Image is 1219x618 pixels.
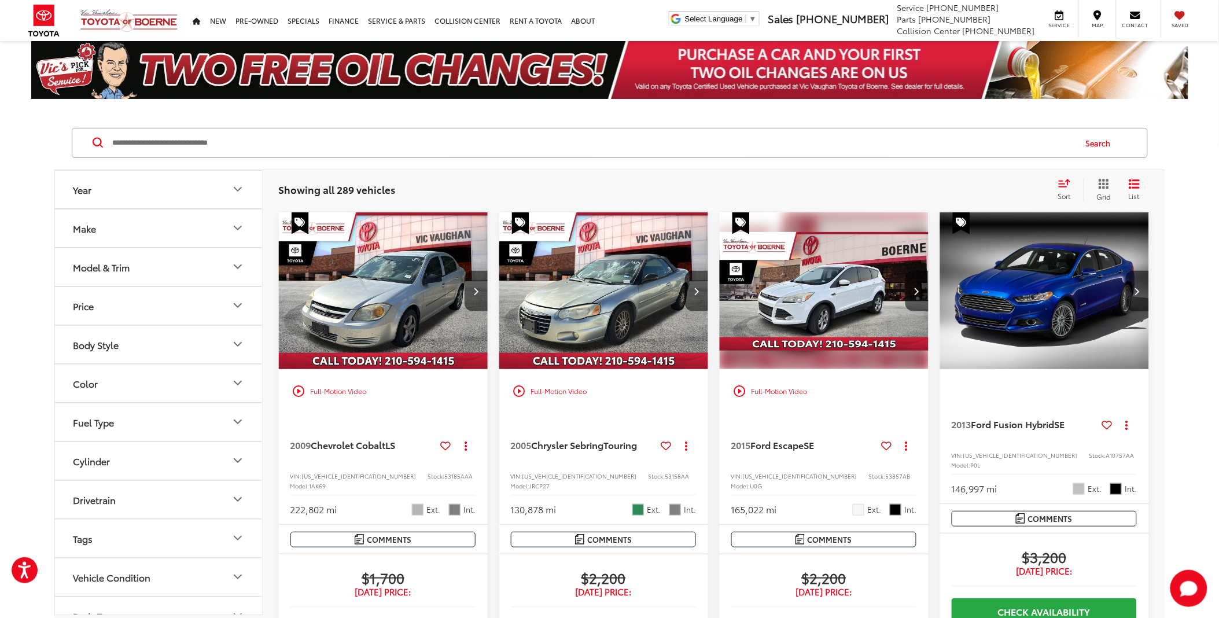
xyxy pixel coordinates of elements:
button: Comments [290,532,476,547]
span: Oxford White [853,504,864,516]
span: $1,700 [290,569,476,586]
span: dropdown dots [1126,420,1128,429]
span: Comments [808,534,852,545]
button: Search [1075,128,1128,157]
div: Cylinder [231,454,245,468]
span: VIN: [290,472,302,480]
div: Model & Trim [231,260,245,274]
div: Make [231,221,245,235]
input: Search by Make, Model, or Keyword [112,129,1075,157]
span: Touring [604,438,638,451]
button: MakeMake [55,209,263,247]
button: ColorColor [55,365,263,402]
span: 2013 [952,417,971,431]
span: Stock: [1089,451,1106,459]
span: Select Language [685,14,743,23]
span: 2009 [290,438,311,451]
span: Gray [449,504,461,516]
button: Actions [676,435,696,455]
button: Actions [896,435,916,455]
button: Actions [1117,414,1137,435]
span: Special [953,212,970,234]
div: Drivetrain [231,492,245,506]
span: Comments [1028,513,1073,524]
button: Next image [905,271,929,311]
span: [PHONE_NUMBER] [963,25,1035,36]
a: Select Language​ [685,14,757,23]
span: Silver Ice Metallic [412,504,423,516]
span: Service [1047,21,1073,29]
span: Model: [511,481,530,490]
a: 2009Chevrolet CobaltLS [290,439,436,451]
span: Black [1110,483,1122,495]
img: Comments [355,534,364,544]
span: [PHONE_NUMBER] [919,13,991,25]
div: 2015 Ford Escape SE 0 [719,212,930,370]
a: 2013Ford Fusion HybridSE [952,418,1098,431]
span: Parts [897,13,916,25]
span: $3,200 [952,548,1137,565]
span: $2,200 [731,569,917,586]
button: Grid View [1084,178,1120,201]
span: Showing all 289 vehicles [279,182,396,196]
div: Drivetrain [73,494,116,505]
div: Body Style [231,337,245,351]
span: Black [890,504,901,516]
span: Ext. [1088,483,1102,494]
div: Model & Trim [73,262,130,273]
span: Int. [684,504,696,515]
span: Comments [587,534,632,545]
div: Fuel Type [73,417,115,428]
div: 222,802 mi [290,503,337,516]
span: [DATE] Price: [731,586,917,598]
span: [US_VEHICLE_IDENTIFICATION_NUMBER] [963,451,1078,459]
div: Price [73,300,94,311]
div: Cylinder [73,455,111,466]
img: Comments [1016,513,1025,523]
div: 2005 Chrysler Sebring Touring 0 [499,212,709,370]
span: Comments [367,534,411,545]
span: $2,200 [511,569,697,586]
img: 2005 Chrysler Sebring Touring [499,212,709,370]
span: Ford Escape [751,438,804,451]
span: P0L [971,461,981,469]
button: Fuel TypeFuel Type [55,403,263,441]
span: [US_VEHICLE_IDENTIFICATION_NUMBER] [302,472,417,480]
span: Special [732,212,750,234]
span: [DATE] Price: [511,586,697,598]
div: 165,022 mi [731,503,777,516]
div: 130,878 mi [511,503,557,516]
span: 53857AB [886,472,911,480]
span: Special [512,212,529,234]
button: Body StyleBody Style [55,326,263,363]
span: [DATE] Price: [952,565,1137,577]
span: Stock: [428,472,445,480]
div: Vehicle Condition [73,572,151,583]
button: Vehicle ConditionVehicle Condition [55,558,263,596]
span: dropdown dots [685,441,687,450]
span: dropdown dots [905,441,908,450]
span: ▼ [749,14,757,23]
div: Fuel Type [231,415,245,429]
span: dropdown dots [465,441,467,450]
span: A10757AA [1106,451,1135,459]
div: Make [73,223,97,234]
button: PricePrice [55,287,263,325]
a: 2005 Chrysler Sebring Touring2005 Chrysler Sebring Touring2005 Chrysler Sebring Touring2005 Chrys... [499,212,709,370]
span: Model: [290,481,310,490]
span: Map [1085,21,1110,29]
span: Ingot Silver [1073,483,1085,495]
div: 2009 Chevrolet Cobalt LS 0 [278,212,489,370]
span: LS [386,438,396,451]
span: 2015 [731,438,751,451]
button: List View [1120,178,1149,201]
button: Comments [511,532,697,547]
span: Grid [1097,192,1111,201]
span: Int. [463,504,476,515]
button: Next image [1126,271,1149,311]
span: Service [897,2,925,13]
span: Stock: [649,472,665,480]
button: Next image [685,271,708,311]
span: 2005 [511,438,532,451]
